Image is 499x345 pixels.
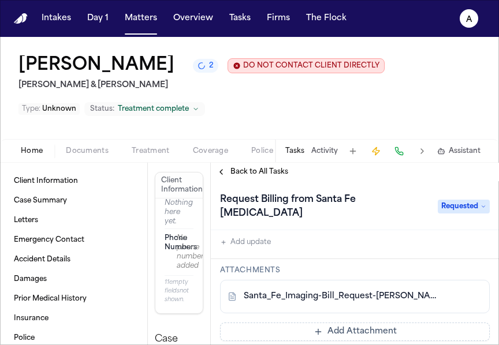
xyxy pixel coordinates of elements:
h3: Attachments [220,266,490,275]
a: Prior Medical History [9,290,138,308]
span: Back to All Tasks [230,167,288,177]
button: Make a Call [391,143,407,159]
h2: [PERSON_NAME] & [PERSON_NAME] [18,78,385,92]
span: Phone Numbers [165,234,197,252]
a: Santa_Fe_Imaging-Bill_Request-[PERSON_NAME].pdf [244,291,443,302]
button: Overview [169,8,218,29]
span: Requested [438,200,490,213]
span: Police [251,147,273,156]
span: Assistant [449,147,481,156]
button: Create Immediate Task [368,143,384,159]
h1: Request Billing from Santa Fe [MEDICAL_DATA] [215,190,431,223]
span: 2 [209,61,214,70]
a: Insurance [9,309,138,328]
h1: [PERSON_NAME] [18,55,174,76]
button: Change status from Treatment complete [84,102,205,116]
a: Client Information [9,172,138,190]
button: Edit matter name [18,55,174,76]
button: 2 active tasks [193,59,218,73]
button: Add update [220,235,271,249]
a: Case Summary [9,192,138,210]
button: Activity [311,147,338,156]
div: No phone numbers added [177,234,193,271]
a: Accident Details [9,250,138,269]
button: Firms [262,8,295,29]
button: Add Attachment [220,322,490,341]
a: Damages [9,270,138,288]
button: Edit Type: Unknown [18,103,80,115]
button: Day 1 [83,8,113,29]
span: Type : [22,106,40,112]
p: 11 empty fields not shown. [165,278,193,304]
button: Tasks [285,147,304,156]
span: Home [21,147,43,156]
button: Back to All Tasks [211,167,294,177]
button: Add Task [345,143,361,159]
a: Home [14,13,28,24]
span: Treatment [132,147,170,156]
button: Matters [120,8,162,29]
button: Assistant [437,147,481,156]
span: Status: [90,104,114,114]
span: DO NOT CONTACT CLIENT DIRECTLY [243,61,379,70]
img: Finch Logo [14,13,28,24]
span: Coverage [193,147,228,156]
button: Edit client contact restriction [228,58,385,73]
span: Documents [66,147,109,156]
p: Nothing here yet. [165,198,193,228]
button: The Flock [301,8,351,29]
span: Unknown [42,106,76,112]
span: Treatment complete [118,104,189,114]
button: Intakes [37,8,76,29]
a: Letters [9,211,138,230]
h3: Client Information [159,176,205,194]
a: Emergency Contact [9,231,138,249]
button: Tasks [225,8,255,29]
